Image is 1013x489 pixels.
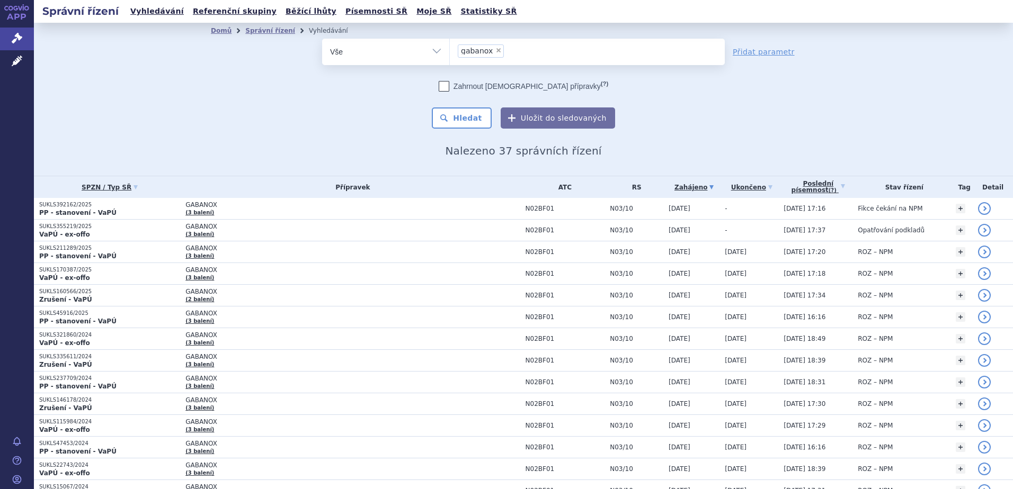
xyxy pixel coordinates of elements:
[39,404,92,412] strong: Zrušení - VaPÚ
[978,376,991,388] a: detail
[978,332,991,345] a: detail
[342,4,411,19] a: Písemnosti SŘ
[978,224,991,237] a: detail
[784,400,825,408] span: [DATE] 17:30
[39,201,180,209] p: SUKLS392162/2025
[669,248,690,256] span: [DATE]
[39,426,90,433] strong: VaPÚ - ex-offo
[185,231,214,237] a: (3 balení)
[185,275,214,280] a: (3 balení)
[39,245,180,252] p: SUKLS211289/2025
[432,107,492,129] button: Hledat
[39,288,180,295] p: SUKLS160566/2025
[413,4,455,19] a: Moje SŘ
[526,400,605,408] span: N02BF01
[605,176,663,198] th: RS
[669,443,690,451] span: [DATE]
[725,378,747,386] span: [DATE]
[185,448,214,454] a: (3 balení)
[784,422,825,429] span: [DATE] 17:29
[669,313,690,321] span: [DATE]
[526,270,605,277] span: N02BF01
[784,292,825,299] span: [DATE] 17:34
[610,422,663,429] span: N03/10
[39,296,92,303] strong: Zrušení - VaPÚ
[956,312,965,322] a: +
[39,180,180,195] a: SPZN / Typ SŘ
[39,440,180,447] p: SUKLS47453/2024
[858,227,925,234] span: Opatřování podkladů
[829,187,837,194] abbr: (?)
[956,269,965,278] a: +
[858,292,893,299] span: ROZ – NPM
[127,4,187,19] a: Vyhledávání
[185,266,450,274] span: GABANOX
[185,440,450,447] span: GABANOX
[858,400,893,408] span: ROZ – NPM
[725,180,778,195] a: Ukončeno
[185,331,450,339] span: GABANOX
[973,176,1013,198] th: Detail
[725,313,747,321] span: [DATE]
[185,405,214,411] a: (3 balení)
[852,176,950,198] th: Stav řízení
[185,340,214,346] a: (3 balení)
[858,465,893,473] span: ROZ – NPM
[858,378,893,386] span: ROZ – NPM
[956,204,965,213] a: +
[784,313,825,321] span: [DATE] 16:16
[725,465,747,473] span: [DATE]
[725,270,747,277] span: [DATE]
[610,335,663,342] span: N03/10
[39,353,180,360] p: SUKLS335611/2024
[784,270,825,277] span: [DATE] 17:18
[526,205,605,212] span: N02BF01
[784,176,852,198] a: Poslednípísemnost(?)
[784,248,825,256] span: [DATE] 17:20
[610,270,663,277] span: N03/10
[495,47,502,53] span: ×
[784,205,825,212] span: [DATE] 17:16
[185,396,450,404] span: GABANOX
[526,313,605,321] span: N02BF01
[978,311,991,323] a: detail
[526,422,605,429] span: N02BF01
[185,318,214,324] a: (3 balení)
[185,253,214,259] a: (3 balení)
[39,396,180,404] p: SUKLS146178/2024
[978,419,991,432] a: detail
[39,339,90,347] strong: VaPÚ - ex-offo
[520,176,605,198] th: ATC
[858,205,922,212] span: Fikce čekání na NPM
[461,47,493,55] span: gabanox
[956,464,965,474] a: +
[190,4,280,19] a: Referenční skupiny
[733,47,795,57] a: Přidat parametr
[610,205,663,212] span: N03/10
[39,331,180,339] p: SUKLS321860/2024
[526,335,605,342] span: N02BF01
[507,44,513,57] input: gabanox
[439,81,608,92] label: Zahrnout [DEMOGRAPHIC_DATA] přípravky
[526,227,605,234] span: N02BF01
[669,378,690,386] span: [DATE]
[457,4,520,19] a: Statistiky SŘ
[669,400,690,408] span: [DATE]
[185,310,450,317] span: GABANOX
[185,296,214,302] a: (2 balení)
[39,310,180,317] p: SUKLS45916/2025
[610,313,663,321] span: N03/10
[784,443,825,451] span: [DATE] 16:16
[784,227,825,234] span: [DATE] 17:37
[185,361,214,367] a: (3 balení)
[725,248,747,256] span: [DATE]
[858,357,893,364] span: ROZ – NPM
[725,205,727,212] span: -
[978,289,991,302] a: detail
[610,443,663,451] span: N03/10
[185,210,214,215] a: (3 balení)
[669,422,690,429] span: [DATE]
[526,378,605,386] span: N02BF01
[956,334,965,343] a: +
[858,248,893,256] span: ROZ – NPM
